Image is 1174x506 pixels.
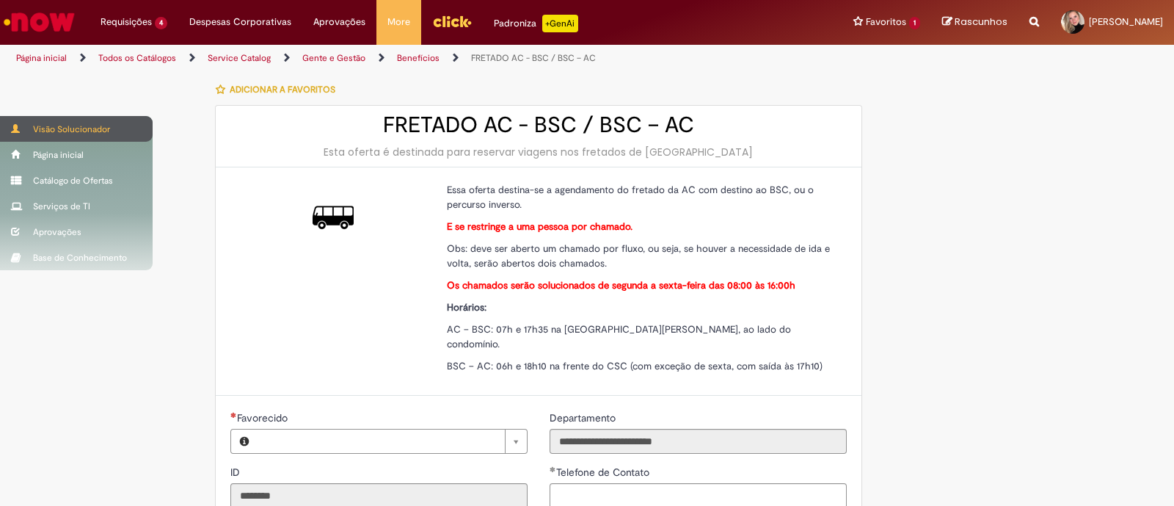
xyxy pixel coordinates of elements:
[1089,15,1163,28] span: [PERSON_NAME]
[397,52,440,64] a: Benefícios
[16,52,67,64] a: Página inicial
[231,430,258,453] button: Favorecido, Visualizar este registro
[550,411,619,425] label: Somente leitura - Departamento
[556,466,652,479] span: Telefone de Contato
[258,430,527,453] a: Limpar campo Favorecido
[447,279,795,292] strong: Os chamados serão solucionados de segunda a sexta-feira das 08:00 às 16:00h
[550,429,847,454] input: Departamento
[447,301,486,314] strong: Horários:
[447,323,791,350] span: AC – BSC: 07h e 17h35 na [GEOGRAPHIC_DATA][PERSON_NAME], ao lado do condomínio.
[313,197,354,238] img: FRETADO AC - BSC / BSC – AC
[387,15,410,29] span: More
[1,7,77,37] img: ServiceNow
[955,15,1007,29] span: Rascunhos
[447,360,823,372] span: BSC – AC: 06h e 18h10 na frente do CSC (com exceção de sexta, com saída às 17h10)
[542,15,578,32] p: +GenAi
[447,184,814,211] span: Essa oferta destina-se a agendamento do fretado da AC com destino ao BSC, ou o percurso inverso.
[98,52,176,64] a: Todos os Catálogos
[11,45,772,72] ul: Trilhas de página
[155,17,167,29] span: 4
[230,145,847,159] div: Esta oferta é destinada para reservar viagens nos fretados de [GEOGRAPHIC_DATA]
[208,52,271,64] a: Service Catalog
[866,15,906,29] span: Favoritos
[471,52,596,64] a: FRETADO AC - BSC / BSC – AC
[230,465,243,480] label: Somente leitura - ID
[550,466,556,472] span: Obrigatório Preenchido
[494,15,578,32] div: Padroniza
[230,113,847,137] h2: FRETADO AC - BSC / BSC – AC
[101,15,152,29] span: Requisições
[909,17,920,29] span: 1
[313,15,365,29] span: Aprovações
[550,411,619,424] span: Somente leitura - Departamento
[215,74,343,105] button: Adicionar a Favoritos
[447,220,632,233] strong: E se restringe a uma pessoa por chamado.
[230,84,335,95] span: Adicionar a Favoritos
[447,242,830,270] span: Obs: deve ser aberto um chamado por fluxo, ou seja, se houver a necessidade de ida e volta, serão...
[230,412,237,418] span: Necessários
[189,15,291,29] span: Despesas Corporativas
[237,411,291,424] span: Necessários - Favorecido
[942,15,1007,29] a: Rascunhos
[302,52,365,64] a: Gente e Gestão
[432,10,472,32] img: click_logo_yellow_360x200.png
